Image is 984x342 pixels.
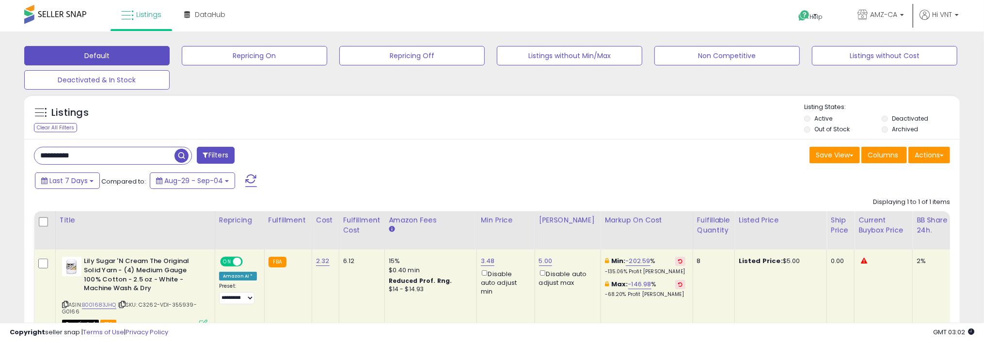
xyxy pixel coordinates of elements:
div: 8 [697,257,727,265]
div: Disable auto adjust min [481,268,527,296]
div: 15% [389,257,469,265]
small: FBA [269,257,286,267]
div: Clear All Filters [34,123,77,132]
div: Fulfillable Quantity [697,215,730,235]
span: Listings [136,10,161,19]
div: Current Buybox Price [858,215,908,235]
button: Actions [908,147,950,163]
span: Last 7 Days [49,176,88,186]
div: Listed Price [739,215,823,225]
label: Out of Stock [814,125,850,133]
div: $0.40 min [389,266,469,275]
span: OFF [241,258,257,266]
b: Reduced Prof. Rng. [389,277,452,285]
div: Fulfillment [269,215,308,225]
p: -135.06% Profit [PERSON_NAME] [605,268,685,275]
b: Listed Price: [739,256,783,265]
span: AMZ-CA [870,10,897,19]
button: Filters [197,147,235,164]
button: Non Competitive [654,46,800,65]
button: Save View [809,147,860,163]
button: Last 7 Days [35,172,100,189]
div: Amazon AI * [219,272,257,280]
span: Hi VNT [932,10,952,19]
b: Min: [611,256,626,265]
button: Repricing On [182,46,327,65]
span: 2025-09-12 03:02 GMT [933,327,974,337]
a: -146.98 [628,280,651,289]
button: Listings without Cost [812,46,957,65]
strong: Copyright [10,327,45,337]
b: Max: [611,280,628,289]
span: | SKU: C3262-VDI-355939-G0166 [62,301,197,315]
span: FBA [100,320,117,328]
img: 41u9txqKBXL._SL40_.jpg [62,257,81,276]
div: 0.00 [831,257,847,265]
button: Aug-29 - Sep-04 [150,172,235,189]
div: Preset: [219,283,257,305]
div: BB Share 24h. [917,215,952,235]
a: 5.00 [539,256,553,266]
div: Repricing [219,215,260,225]
span: Aug-29 - Sep-04 [164,176,223,186]
div: % [605,280,685,298]
div: $14 - $14.93 [389,285,469,294]
p: Listing States: [804,103,960,112]
span: Compared to: [101,177,146,186]
div: Disable auto adjust max [539,268,593,287]
h5: Listings [51,106,89,120]
th: The percentage added to the cost of goods (COGS) that forms the calculator for Min & Max prices. [601,211,693,249]
button: Repricing Off [339,46,485,65]
a: 3.48 [481,256,495,266]
button: Listings without Min/Max [497,46,642,65]
a: Terms of Use [83,327,124,337]
span: Columns [868,150,898,160]
label: Archived [892,125,918,133]
b: Lily Sugar 'N Cream The Original Solid Yarn - (4) Medium Gauge 100% Cotton - 2.5 oz - White - Mac... [84,257,202,295]
label: Active [814,114,832,123]
div: 2% [917,257,949,265]
i: Get Help [798,10,810,22]
div: Markup on Cost [605,215,689,225]
div: Cost [316,215,335,225]
div: Title [60,215,211,225]
div: Amazon Fees [389,215,473,225]
a: Help [791,2,842,31]
div: Ship Price [831,215,850,235]
span: DataHub [195,10,225,19]
p: -68.20% Profit [PERSON_NAME] [605,291,685,298]
div: Fulfillment Cost [343,215,381,235]
span: ON [221,258,233,266]
div: Min Price [481,215,531,225]
div: $5.00 [739,257,819,265]
div: [PERSON_NAME] [539,215,597,225]
button: Deactivated & In Stock [24,70,170,90]
a: Privacy Policy [126,327,168,337]
a: Hi VNT [920,10,959,31]
button: Columns [861,147,907,163]
a: -202.59 [626,256,651,266]
label: Deactivated [892,114,928,123]
button: Default [24,46,170,65]
a: B001683JHQ [82,301,116,309]
span: All listings that are unavailable for purchase on Amazon for any reason other than out-of-stock [62,320,99,328]
small: Amazon Fees. [389,225,395,234]
div: Displaying 1 to 1 of 1 items [873,198,950,207]
a: 2.32 [316,256,330,266]
div: seller snap | | [10,328,168,337]
div: 6.12 [343,257,377,265]
span: Help [810,13,823,21]
div: % [605,257,685,275]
